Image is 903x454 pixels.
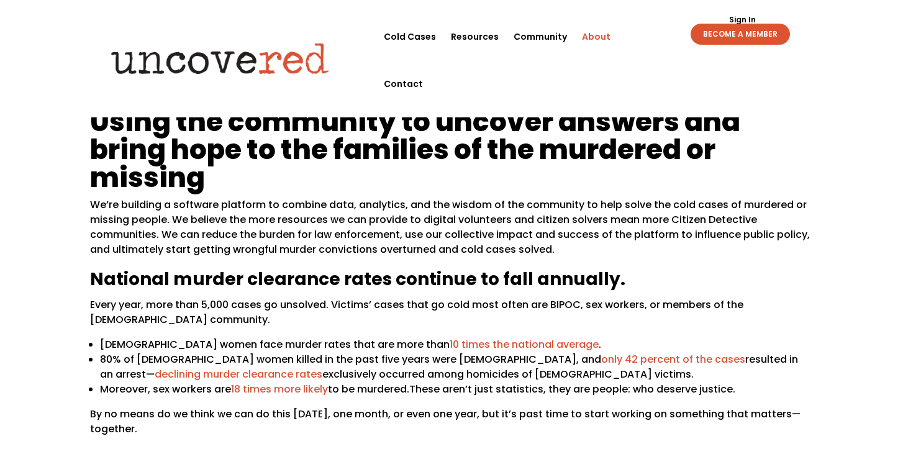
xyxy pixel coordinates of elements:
[100,352,798,381] span: 80% of [DEMOGRAPHIC_DATA] women killed in the past five years were [DEMOGRAPHIC_DATA], and result...
[90,297,743,327] span: Every year, more than 5,000 cases go unsolved. Victims’ cases that go cold most often are BIPOC, ...
[601,352,745,366] a: only 42 percent of the cases
[582,13,610,60] a: About
[100,382,409,396] span: Moreover, sex workers are to be murdered.
[514,13,567,60] a: Community
[231,382,328,396] a: 18 times more likely
[451,13,499,60] a: Resources
[409,382,735,396] span: These aren’t just statistics, they are people: who deserve justice.
[722,16,763,24] a: Sign In
[450,337,599,352] a: 10 times the national average
[691,24,790,45] a: BECOME A MEMBER
[100,337,601,352] span: [DEMOGRAPHIC_DATA] women face murder rates that are more than .
[384,60,423,107] a: Contact
[90,107,812,197] h1: Using the community to uncover answers and bring hope to the families of the murdered or missing
[90,267,625,291] span: National murder clearance rates continue to fall annually.
[155,367,322,381] a: declining murder clearance rates
[384,13,436,60] a: Cold Cases
[90,407,801,436] span: By no means do we think we can do this [DATE], one month, or even one year, but it’s past time to...
[90,197,812,267] p: We’re building a software platform to combine data, analytics, and the wisdom of the community to...
[101,34,340,83] img: Uncovered logo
